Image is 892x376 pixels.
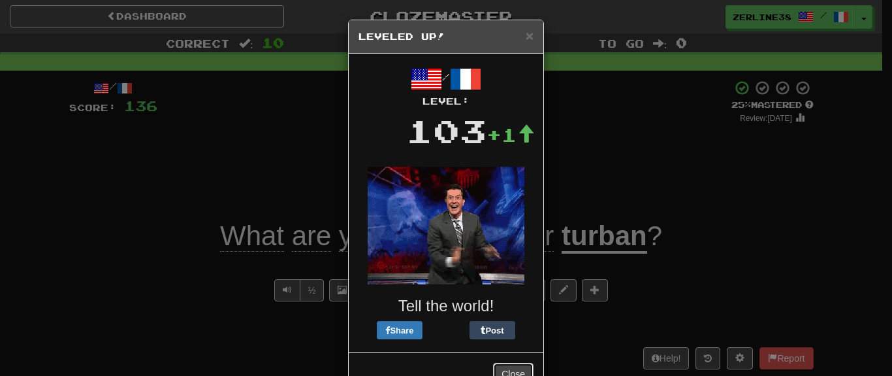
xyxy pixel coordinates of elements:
button: Share [377,321,422,339]
div: +1 [486,122,535,148]
iframe: X Post Button [422,321,470,339]
h3: Tell the world! [358,298,534,315]
div: / [358,63,534,108]
button: Close [526,29,534,43]
button: Post [470,321,515,339]
span: × [526,28,534,43]
div: 103 [406,108,486,154]
img: colbert-d8d93119554e3a11f2fb50df59d9335a45bab299cf88b0a944f8a324a1865a88.gif [368,167,524,284]
h5: Leveled Up! [358,30,534,43]
div: Level: [358,95,534,108]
